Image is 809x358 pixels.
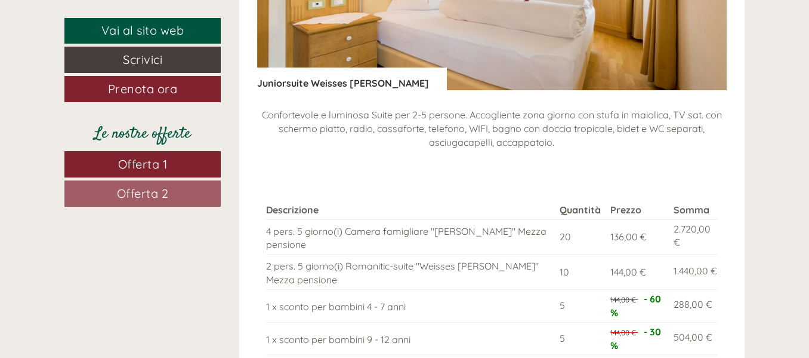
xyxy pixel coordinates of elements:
span: 144,00 € [610,266,646,278]
a: Prenota ora [64,76,221,102]
th: Prezzo [606,201,669,219]
td: 504,00 € [669,322,718,355]
td: 288,00 € [669,290,718,323]
span: 136,00 € [610,231,647,243]
span: Offerta 1 [118,157,168,172]
td: 2.720,00 € [669,219,718,255]
div: Buon giorno, come possiamo aiutarla? [9,32,194,69]
span: Offerta 2 [117,186,169,201]
div: lunedì [211,9,260,29]
span: 144,00 € [610,328,636,337]
th: Descrizione [266,201,555,219]
td: 1 x sconto per bambini 4 - 7 anni [266,290,555,323]
td: 5 [555,322,606,355]
td: 20 [555,219,606,255]
th: Quantità [555,201,606,219]
td: 2 pers. 5 giorno(i) Romanitic-suite "Weisses [PERSON_NAME]" Mezza pensione [266,255,555,290]
td: 1 x sconto per bambini 9 - 12 anni [266,322,555,355]
p: Confortevole e luminosa Suite per 2-5 persone. Accogliente zona giorno con stufa in maiolica, TV ... [257,108,727,149]
td: 10 [555,255,606,290]
div: Le nostre offerte [64,123,221,145]
span: 144,00 € [610,295,636,304]
a: Vai al sito web [64,18,221,44]
span: - 30 % [610,326,661,351]
span: - 60 % [610,293,661,319]
td: 1.440,00 € [669,255,718,290]
button: Invia [406,310,471,336]
div: Juniorsuite Weisses [PERSON_NAME] [257,68,447,90]
a: Scrivici [64,47,221,73]
td: 5 [555,290,606,323]
small: 22:07 [18,58,189,66]
th: Somma [669,201,718,219]
div: Hotel Weisses Lamm [18,35,189,44]
td: 4 pers. 5 giorno(i) Camera famigliare "[PERSON_NAME]" Mezza pensione [266,219,555,255]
